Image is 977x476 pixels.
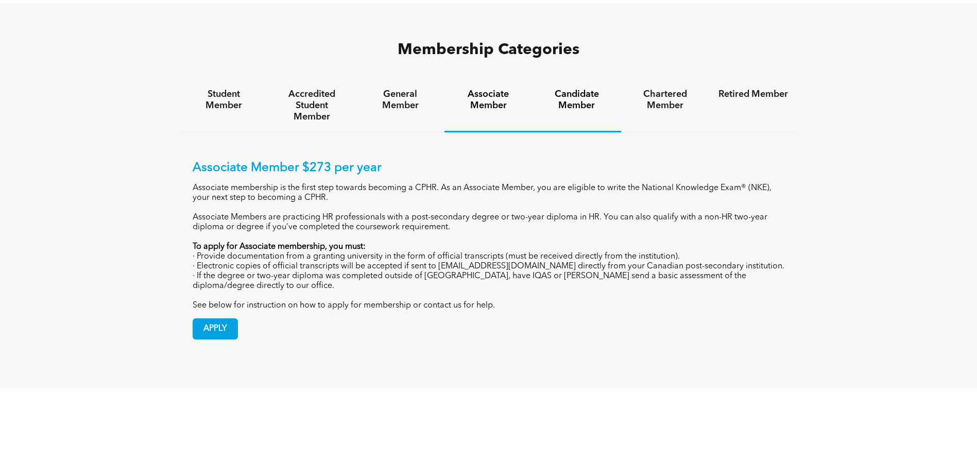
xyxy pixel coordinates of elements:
[454,89,523,111] h4: Associate Member
[193,262,785,271] p: · Electronic copies of official transcripts will be accepted if sent to [EMAIL_ADDRESS][DOMAIN_NA...
[630,89,700,111] h4: Chartered Member
[193,318,238,339] a: APPLY
[193,319,237,339] span: APPLY
[398,42,579,58] span: Membership Categories
[365,89,435,111] h4: General Member
[189,89,259,111] h4: Student Member
[193,213,785,232] p: Associate Members are practicing HR professionals with a post-secondary degree or two-year diplom...
[542,89,611,111] h4: Candidate Member
[193,252,785,262] p: · Provide documentation from a granting university in the form of official transcripts (must be r...
[193,301,785,311] p: See below for instruction on how to apply for membership or contact us for help.
[193,161,785,176] p: Associate Member $273 per year
[718,89,788,100] h4: Retired Member
[193,243,366,251] strong: To apply for Associate membership, you must:
[193,183,785,203] p: Associate membership is the first step towards becoming a CPHR. As an Associate Member, you are e...
[277,89,347,123] h4: Accredited Student Member
[193,271,785,291] p: · If the degree or two-year diploma was completed outside of [GEOGRAPHIC_DATA], have IQAS or [PER...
